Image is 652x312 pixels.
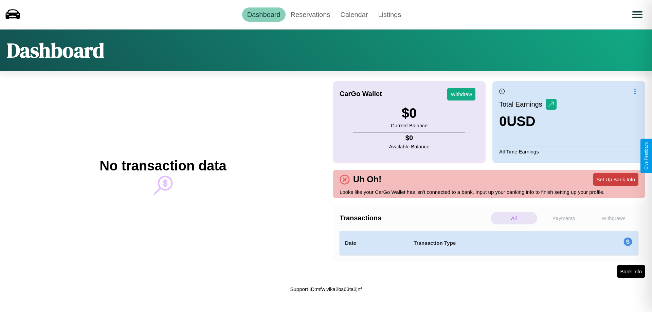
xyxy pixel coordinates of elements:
h4: Transaction Type [414,239,568,247]
a: Listings [373,7,406,22]
a: Dashboard [242,7,286,22]
h4: Transactions [340,214,489,222]
button: Bank Info [617,265,645,278]
a: Calendar [335,7,373,22]
button: Open menu [628,5,647,24]
button: Set Up Bank Info [593,173,638,186]
h4: CarGo Wallet [340,90,382,98]
p: Withdraws [590,212,637,224]
p: Looks like your CarGo Wallet has isn't connected to a bank. Input up your banking info to finish ... [340,187,638,197]
p: Payments [541,212,587,224]
a: Reservations [286,7,336,22]
p: Current Balance [391,121,428,130]
p: Total Earnings [499,98,546,110]
h2: No transaction data [99,158,226,173]
div: Give Feedback [644,142,649,170]
p: All [491,212,537,224]
h4: $ 0 [389,134,430,142]
p: Support ID: mfwivika2bs63ta2jnf [290,285,362,294]
p: Available Balance [389,142,430,151]
h3: $ 0 [391,106,428,121]
button: Withdraw [447,88,475,100]
h4: Date [345,239,403,247]
p: All Time Earnings [499,147,638,156]
h1: Dashboard [7,36,104,64]
h4: Uh Oh! [350,175,385,184]
table: simple table [340,231,638,255]
h3: 0 USD [499,114,557,129]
